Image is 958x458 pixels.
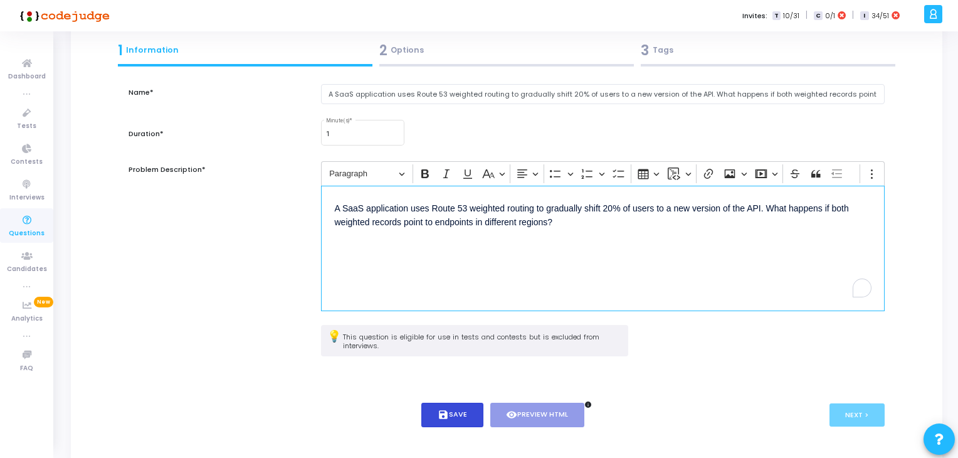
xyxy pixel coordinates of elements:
span: T [772,11,781,21]
button: visibilityPreview HTML [490,403,585,427]
div: Options [379,40,634,61]
i: info [584,401,592,408]
span: Paragraph [329,166,394,181]
span: Candidates [7,264,47,275]
span: FAQ [20,363,33,374]
div: Editor toolbar [321,161,885,186]
span: 3 [641,40,649,61]
a: 1Information [114,36,376,70]
div: Information [118,40,372,61]
div: Tags [641,40,895,61]
span: 1 [118,40,123,61]
span: C [814,11,822,21]
img: logo [16,3,110,28]
label: Name* [129,87,154,98]
div: Editor editing area: main [321,186,885,311]
span: Tests [17,121,36,132]
span: 2 [379,40,387,61]
span: | [806,9,808,22]
p: A SaaS application uses Route 53 weighted routing to gradually shift 20% of users to a new versio... [335,200,871,230]
span: Questions [9,228,45,239]
span: 10/31 [783,11,799,21]
span: Dashboard [8,72,46,82]
button: saveSave [421,403,483,427]
span: 34/51 [871,11,889,21]
a: 3Tags [638,36,899,70]
button: Paragraph [324,164,410,184]
label: Invites: [742,11,767,21]
i: save [438,409,449,420]
span: I [860,11,868,21]
label: Problem Description* [129,164,206,175]
a: 2Options [376,36,637,70]
button: Next > [829,403,885,427]
span: Contests [11,157,43,168]
label: Duration* [129,129,164,139]
span: Interviews [9,193,45,203]
span: New [34,297,53,307]
span: | [852,9,854,22]
i: visibility [506,409,517,420]
div: This question is eligible for use in tests and contests but is excluded from interviews. [321,325,629,356]
span: 0/1 [825,11,835,21]
span: Analytics [11,314,43,324]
